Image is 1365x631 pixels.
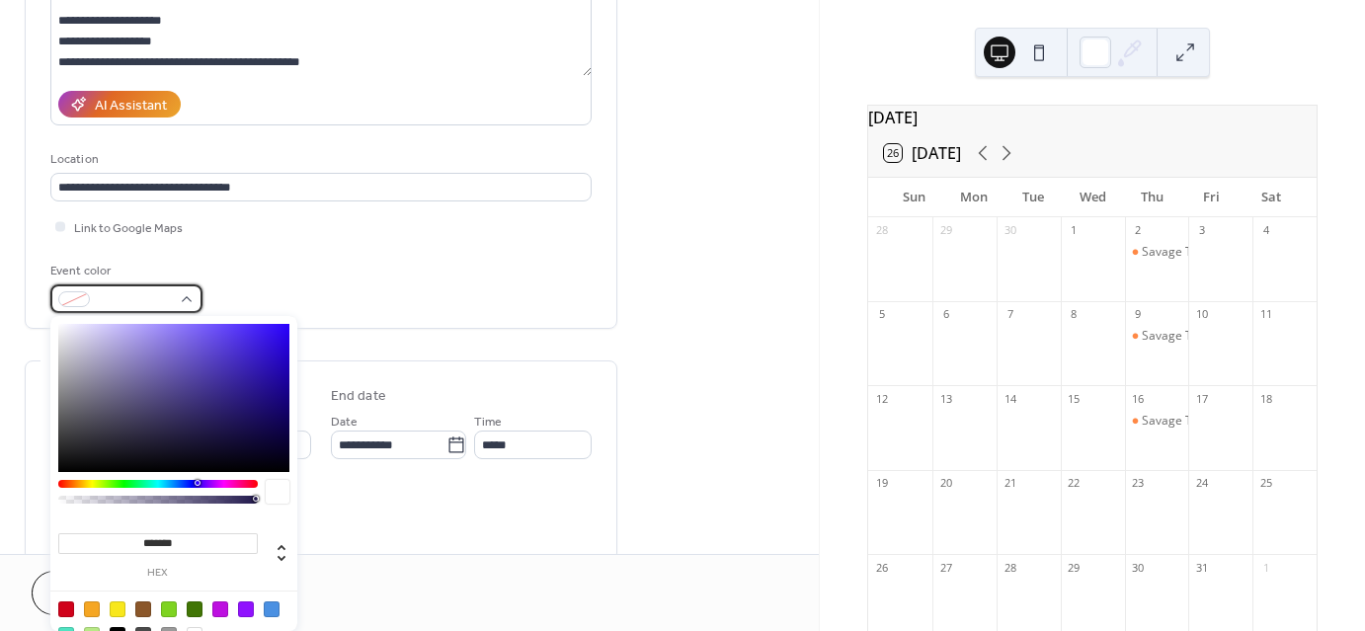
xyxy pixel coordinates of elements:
[1125,413,1189,430] div: Savage Tandem - Intercambio de Idiomas
[1125,328,1189,345] div: Savage Tandem - Intercambio de Idiomas
[84,601,100,617] div: #F5A623
[50,149,588,170] div: Location
[1258,476,1273,491] div: 25
[32,571,153,615] button: Cancel
[938,223,953,238] div: 29
[1067,223,1082,238] div: 1
[1194,560,1209,575] div: 31
[884,178,943,217] div: Sun
[1258,307,1273,322] div: 11
[877,139,968,167] button: 26[DATE]
[1258,560,1273,575] div: 1
[264,601,280,617] div: #4A90E2
[938,391,953,406] div: 13
[1194,223,1209,238] div: 3
[74,218,183,239] span: Link to Google Maps
[938,307,953,322] div: 6
[1258,223,1273,238] div: 4
[874,560,889,575] div: 26
[58,601,74,617] div: #D0021B
[1242,178,1301,217] div: Sat
[1003,391,1017,406] div: 14
[1131,391,1146,406] div: 16
[1258,391,1273,406] div: 18
[1194,307,1209,322] div: 10
[58,568,258,579] label: hex
[938,476,953,491] div: 20
[331,386,386,407] div: End date
[1131,307,1146,322] div: 9
[1194,476,1209,491] div: 24
[1067,391,1082,406] div: 15
[1003,223,1017,238] div: 30
[1131,223,1146,238] div: 2
[874,476,889,491] div: 19
[1004,178,1063,217] div: Tue
[1131,476,1146,491] div: 23
[1125,244,1189,261] div: Savage Tandem - Intercambio de Idiomas
[874,223,889,238] div: 28
[110,601,125,617] div: #F8E71C
[161,601,177,617] div: #7ED321
[135,601,151,617] div: #8B572A
[1131,560,1146,575] div: 30
[943,178,1003,217] div: Mon
[868,106,1317,129] div: [DATE]
[187,601,202,617] div: #417505
[1181,178,1241,217] div: Fri
[1003,307,1017,322] div: 7
[1067,560,1082,575] div: 29
[212,601,228,617] div: #BD10E0
[938,560,953,575] div: 27
[50,261,199,281] div: Event color
[874,391,889,406] div: 12
[874,307,889,322] div: 5
[58,91,181,118] button: AI Assistant
[1067,476,1082,491] div: 22
[1003,560,1017,575] div: 28
[95,96,167,117] div: AI Assistant
[1003,476,1017,491] div: 21
[331,412,358,433] span: Date
[474,412,502,433] span: Time
[238,601,254,617] div: #9013FE
[1067,307,1082,322] div: 8
[1063,178,1122,217] div: Wed
[1194,391,1209,406] div: 17
[1122,178,1181,217] div: Thu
